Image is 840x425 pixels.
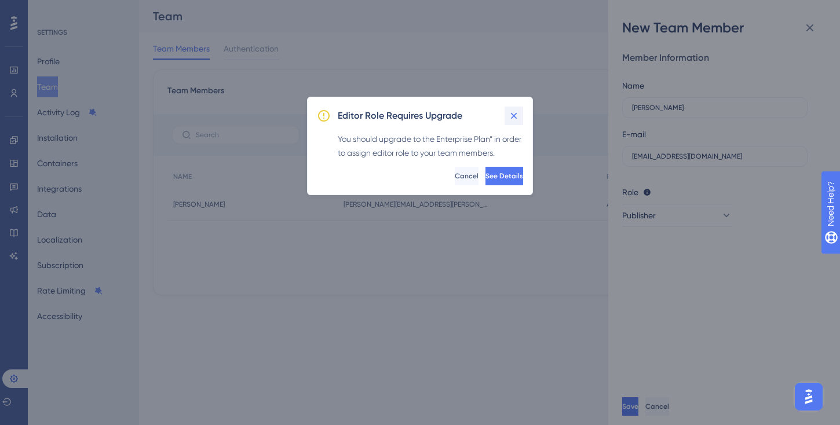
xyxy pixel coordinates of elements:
div: You should upgrade to the Enterprise Plan” in order to assign editor role to your team members. [338,132,523,160]
span: Cancel [455,171,479,181]
span: Need Help? [27,3,72,17]
h2: Editor Role Requires Upgrade [338,109,462,123]
span: See Details [485,171,523,181]
iframe: UserGuiding AI Assistant Launcher [791,379,826,414]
